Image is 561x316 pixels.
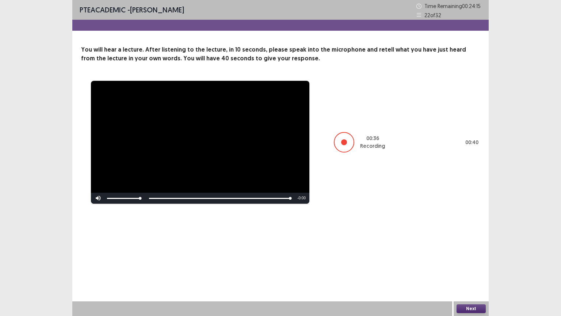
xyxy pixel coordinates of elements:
p: 00 : 36 [366,135,379,142]
span: PTE academic [80,5,126,14]
div: Volume Level [107,198,140,199]
p: You will hear a lecture. After listening to the lecture, in 10 seconds, please speak into the mic... [81,45,480,63]
button: Next [457,304,486,313]
p: - [PERSON_NAME] [80,4,184,15]
p: Recording [360,142,385,150]
button: Mute [91,193,106,204]
p: Time Remaining 00 : 24 : 15 [424,2,481,10]
span: 0:00 [299,196,306,200]
p: 22 of 32 [424,11,441,19]
span: - [297,196,298,200]
p: 00 : 40 [465,139,478,146]
div: Video Player [91,81,309,204]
